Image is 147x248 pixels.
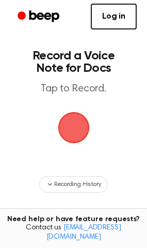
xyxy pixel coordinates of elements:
span: Contact us [6,224,141,242]
a: Log in [91,4,137,29]
button: Beep Logo [58,112,89,143]
p: Tap to Record. [19,83,128,96]
button: Recording History [39,176,107,193]
span: Recording History [54,180,101,189]
a: [EMAIL_ADDRESS][DOMAIN_NAME] [46,224,121,241]
h1: Record a Voice Note for Docs [19,50,128,74]
a: Beep [10,7,69,27]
